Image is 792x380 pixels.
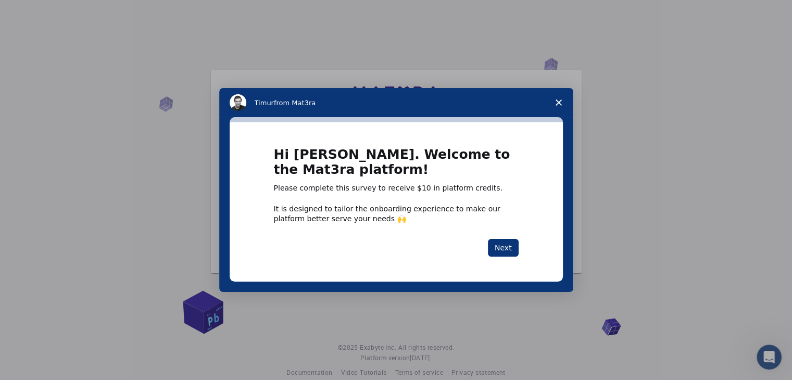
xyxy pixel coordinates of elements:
[274,99,316,107] span: from Mat3ra
[22,7,52,17] span: Hỗ trợ
[274,204,519,223] div: It is designed to tailor the onboarding experience to make our platform better serve your needs 🙌
[230,94,246,111] img: Profile image for Timur
[274,147,519,183] h1: Hi [PERSON_NAME]. Welcome to the Mat3ra platform!
[255,99,274,107] span: Timur
[488,239,519,257] button: Next
[274,183,519,194] div: Please complete this survey to receive $10 in platform credits.
[544,88,573,117] span: Close survey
